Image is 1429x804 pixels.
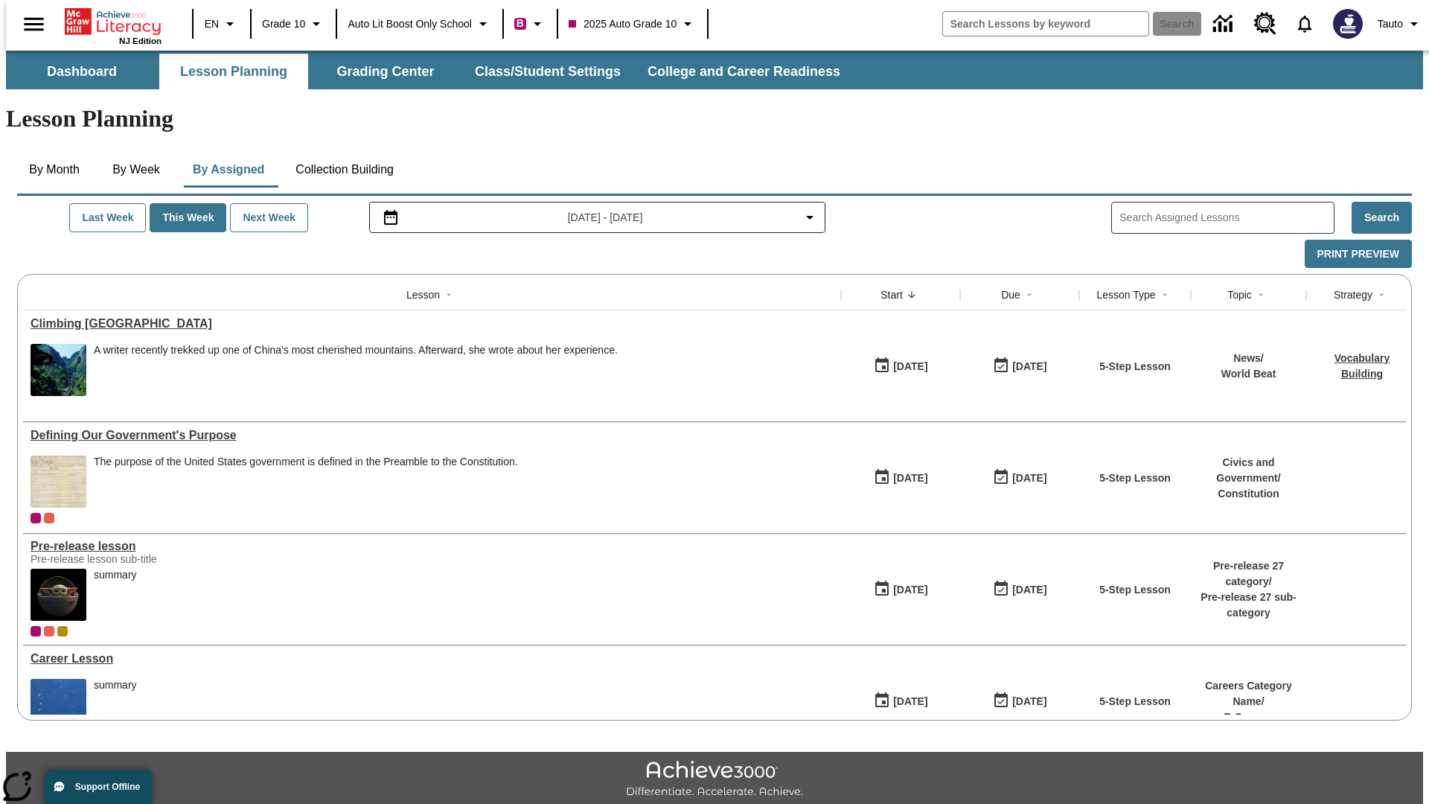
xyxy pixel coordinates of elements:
span: 2025 Auto Grade 10 [569,16,677,32]
div: summary [94,569,137,621]
img: fish [31,679,86,731]
button: Profile/Settings [1372,10,1429,37]
div: Career Lesson [31,652,834,666]
button: Class: 2025 Auto Grade 10, Select your class [563,10,703,37]
button: Print Preview [1305,240,1412,269]
div: summary [94,679,137,692]
div: [DATE] [893,469,927,488]
div: Defining Our Government's Purpose [31,429,834,442]
div: [DATE] [893,581,927,599]
a: Home [65,7,162,36]
button: 01/17/26: Last day the lesson can be accessed [988,687,1052,715]
p: 5-Step Lesson [1099,359,1171,374]
span: Auto Lit Boost only School [348,16,472,32]
div: Current Class [31,626,41,636]
button: Grade: Grade 10, Select a grade [256,10,331,37]
img: Avatar [1333,9,1363,39]
button: School: Auto Lit Boost only School, Select your school [342,10,498,37]
div: New 2025 class [57,626,68,636]
div: Home [65,5,162,45]
button: Open side menu [12,2,56,46]
button: Class/Student Settings [463,54,633,89]
div: The purpose of the United States government is defined in the Preamble to the Constitution. [94,456,518,468]
p: Careers Category Name / [1198,678,1299,709]
button: 01/13/25: First time the lesson was available [869,687,933,715]
button: Sort [1156,286,1174,304]
span: B [517,14,524,33]
button: Language: EN, Select a language [198,10,246,37]
span: EN [205,16,219,32]
button: 03/31/26: Last day the lesson can be accessed [988,464,1052,492]
p: Pre-release 27 category / [1198,558,1299,590]
div: Strategy [1334,287,1372,302]
div: Start [880,287,903,302]
button: Sort [440,286,458,304]
div: The purpose of the United States government is defined in the Preamble to the Constitution. [94,456,518,508]
button: Sort [1372,286,1390,304]
button: Boost Class color is violet red. Change class color [508,10,552,37]
div: [DATE] [1012,581,1046,599]
p: World Beat [1221,366,1276,382]
div: Lesson Type [1096,287,1155,302]
button: Collection Building [284,152,406,188]
a: Resource Center, Will open in new tab [1245,4,1285,44]
div: Lesson [406,287,440,302]
div: Climbing Mount Tai [31,317,834,331]
div: OL 2025 Auto Grade 11 [44,626,54,636]
a: Defining Our Government's Purpose, Lessons [31,429,834,442]
p: News / [1221,351,1276,366]
button: Select a new avatar [1324,4,1372,43]
p: Constitution [1198,486,1299,502]
p: Civics and Government / [1198,455,1299,486]
span: NJ Edition [119,36,162,45]
div: [DATE] [893,357,927,376]
button: Select the date range menu item [376,208,819,226]
p: B Careers [1198,709,1299,725]
button: 07/01/25: First time the lesson was available [869,464,933,492]
button: Sort [1020,286,1038,304]
a: Career Lesson, Lessons [31,652,834,666]
p: 5-Step Lesson [1099,694,1171,709]
img: hero alt text [31,569,86,621]
h1: Lesson Planning [6,105,1423,133]
a: Vocabulary Building [1334,352,1390,380]
div: summary [94,569,137,581]
button: 07/22/25: First time the lesson was available [869,352,933,380]
div: Due [1001,287,1020,302]
button: 01/22/25: First time the lesson was available [869,575,933,604]
img: Achieve3000 Differentiate Accelerate Achieve [626,761,803,799]
button: Lesson Planning [159,54,308,89]
a: Data Center [1204,4,1245,45]
div: Topic [1227,287,1252,302]
div: SubNavbar [6,54,854,89]
button: Support Offline [45,770,152,804]
input: Search Assigned Lessons [1119,207,1334,229]
button: Dashboard [7,54,156,89]
button: This Week [150,203,226,232]
button: Grading Center [311,54,460,89]
div: OL 2025 Auto Grade 11 [44,513,54,523]
div: [DATE] [1012,469,1046,488]
div: A writer recently trekked up one of China's most cherished mountains. Afterward, she wrote about ... [94,344,618,357]
button: By Week [99,152,173,188]
span: Grade 10 [262,16,305,32]
a: Notifications [1285,4,1324,43]
span: [DATE] - [DATE] [568,210,643,226]
button: By Assigned [181,152,276,188]
img: 6000 stone steps to climb Mount Tai in Chinese countryside [31,344,86,396]
a: Pre-release lesson, Lessons [31,540,834,553]
div: Current Class [31,513,41,523]
button: By Month [17,152,92,188]
div: summary [94,679,137,731]
span: Support Offline [75,782,140,792]
div: Pre-release lesson [31,540,834,553]
img: This historic document written in calligraphic script on aged parchment, is the Preamble of the C... [31,456,86,508]
div: Pre-release lesson sub-title [31,553,254,565]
